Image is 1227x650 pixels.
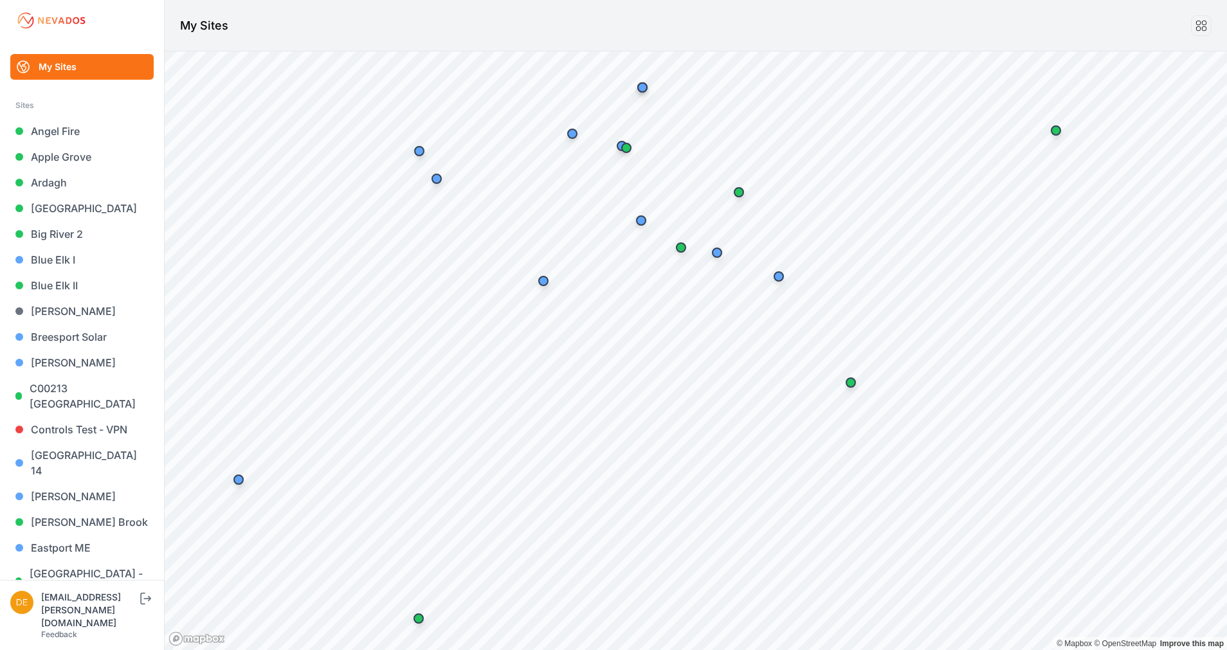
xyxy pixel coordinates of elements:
[10,417,154,442] a: Controls Test - VPN
[406,606,432,631] div: Map marker
[180,17,228,35] h1: My Sites
[609,133,635,159] div: Map marker
[165,51,1227,650] canvas: Map
[726,179,752,205] div: Map marker
[531,268,556,294] div: Map marker
[10,195,154,221] a: [GEOGRAPHIC_DATA]
[10,561,154,602] a: [GEOGRAPHIC_DATA] - North
[10,509,154,535] a: [PERSON_NAME] Brook
[10,221,154,247] a: Big River 2
[15,98,149,113] div: Sites
[226,467,251,492] div: Map marker
[630,75,655,100] div: Map marker
[10,247,154,273] a: Blue Elk I
[10,442,154,483] a: [GEOGRAPHIC_DATA] 14
[668,235,694,260] div: Map marker
[766,264,792,289] div: Map marker
[628,208,654,233] div: Map marker
[10,375,154,417] a: C00213 [GEOGRAPHIC_DATA]
[1043,118,1069,143] div: Map marker
[10,298,154,324] a: [PERSON_NAME]
[1094,639,1156,648] a: OpenStreetMap
[10,118,154,144] a: Angel Fire
[10,170,154,195] a: Ardagh
[168,631,225,646] a: Mapbox logo
[10,591,33,614] img: devin.martin@nevados.solar
[10,54,154,80] a: My Sites
[10,535,154,561] a: Eastport ME
[10,350,154,375] a: [PERSON_NAME]
[10,144,154,170] a: Apple Grove
[10,483,154,509] a: [PERSON_NAME]
[41,629,77,639] a: Feedback
[10,273,154,298] a: Blue Elk II
[613,135,639,161] div: Map marker
[10,324,154,350] a: Breesport Solar
[15,10,87,31] img: Nevados
[41,591,138,629] div: [EMAIL_ADDRESS][PERSON_NAME][DOMAIN_NAME]
[1057,639,1092,648] a: Mapbox
[1160,639,1224,648] a: Map feedback
[838,370,864,395] div: Map marker
[559,121,585,147] div: Map marker
[406,138,432,164] div: Map marker
[704,240,730,266] div: Map marker
[424,166,450,192] div: Map marker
